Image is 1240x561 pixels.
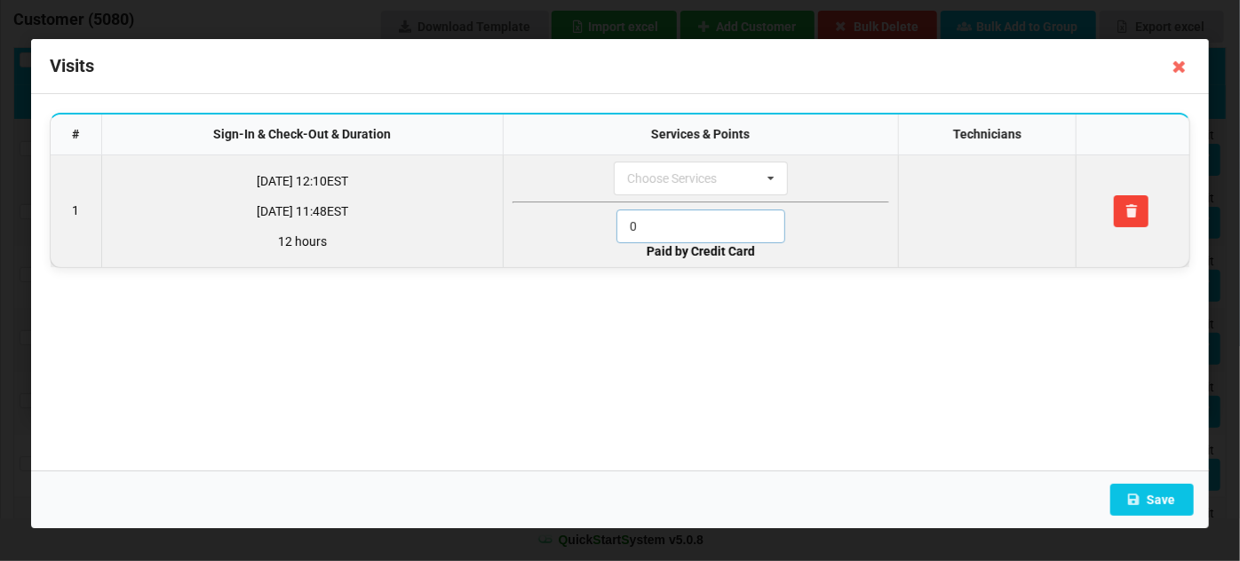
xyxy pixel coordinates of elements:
[616,209,785,243] input: Points
[110,202,494,220] p: [DATE] 11:48 EST
[1110,484,1194,516] button: Save
[647,244,755,258] b: Paid by Credit Card
[897,115,1075,156] th: Technicians
[503,115,897,156] th: Services & Points
[101,115,504,156] th: Sign-In & Check-Out & Duration
[51,115,101,156] th: #
[31,39,1209,94] div: Visits
[623,169,743,189] div: Choose Services
[51,155,101,267] td: 1
[110,233,494,250] p: 12 hours
[110,172,494,190] p: [DATE] 12:10 EST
